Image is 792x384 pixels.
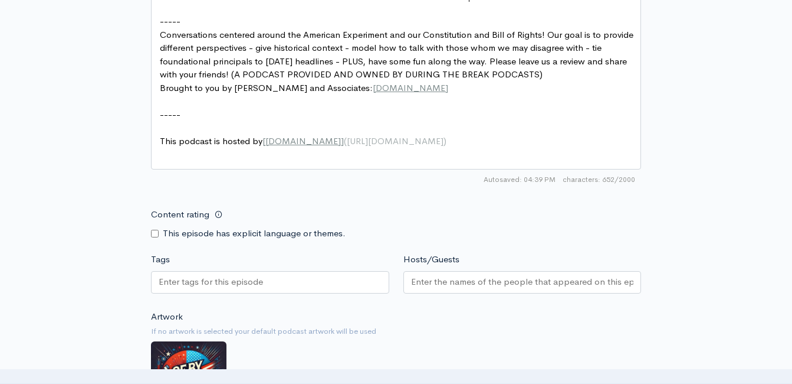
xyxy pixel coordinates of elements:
[373,82,448,93] span: [DOMAIN_NAME]
[160,135,446,147] span: This podcast is hosted by
[411,275,634,289] input: Enter the names of the people that appeared on this episode
[159,275,265,289] input: Enter tags for this episode
[344,135,347,147] span: (
[151,310,183,324] label: Artwork
[151,326,641,337] small: If no artwork is selected your default podcast artwork will be used
[262,135,265,147] span: [
[160,109,180,120] span: -----
[160,15,180,27] span: -----
[443,135,446,147] span: )
[403,253,459,266] label: Hosts/Guests
[151,203,209,227] label: Content rating
[341,135,344,147] span: ]
[563,174,635,185] span: 652/2000
[151,253,170,266] label: Tags
[347,135,443,147] span: [URL][DOMAIN_NAME]
[484,174,556,185] span: Autosaved: 04:39 PM
[160,29,636,80] span: Conversations centered around the American Experiment and our Constitution and Bill of Rights! Ou...
[160,82,451,93] span: Brought to you by [PERSON_NAME] and Associates:
[163,227,346,240] label: This episode has explicit language or themes.
[265,135,341,147] span: [DOMAIN_NAME]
